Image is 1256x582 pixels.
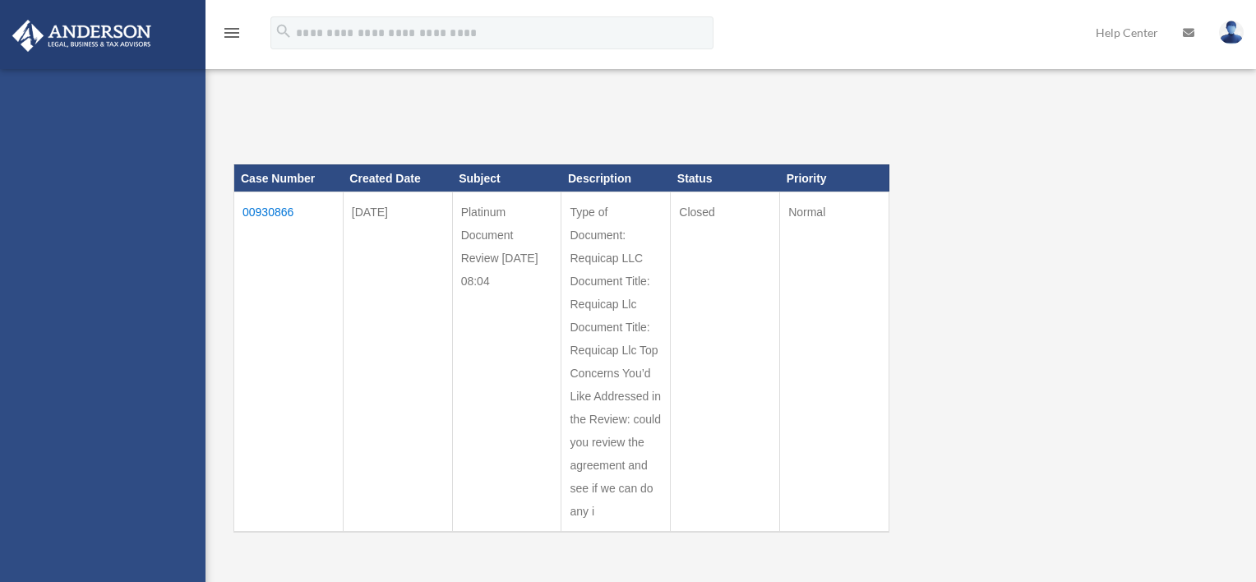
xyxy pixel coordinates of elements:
td: Platinum Document Review [DATE] 08:04 [452,192,561,533]
th: Status [671,164,780,192]
td: Normal [780,192,889,533]
i: menu [222,23,242,43]
th: Case Number [234,164,344,192]
td: Type of Document: Requicap LLC Document Title: Requicap Llc Document Title: Requicap Llc Top Conc... [561,192,671,533]
th: Description [561,164,671,192]
i: search [275,22,293,40]
th: Created Date [343,164,452,192]
td: 00930866 [234,192,344,533]
td: Closed [671,192,780,533]
th: Subject [452,164,561,192]
a: menu [222,29,242,43]
th: Priority [780,164,889,192]
td: [DATE] [343,192,452,533]
img: Anderson Advisors Platinum Portal [7,20,156,52]
img: User Pic [1219,21,1244,44]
